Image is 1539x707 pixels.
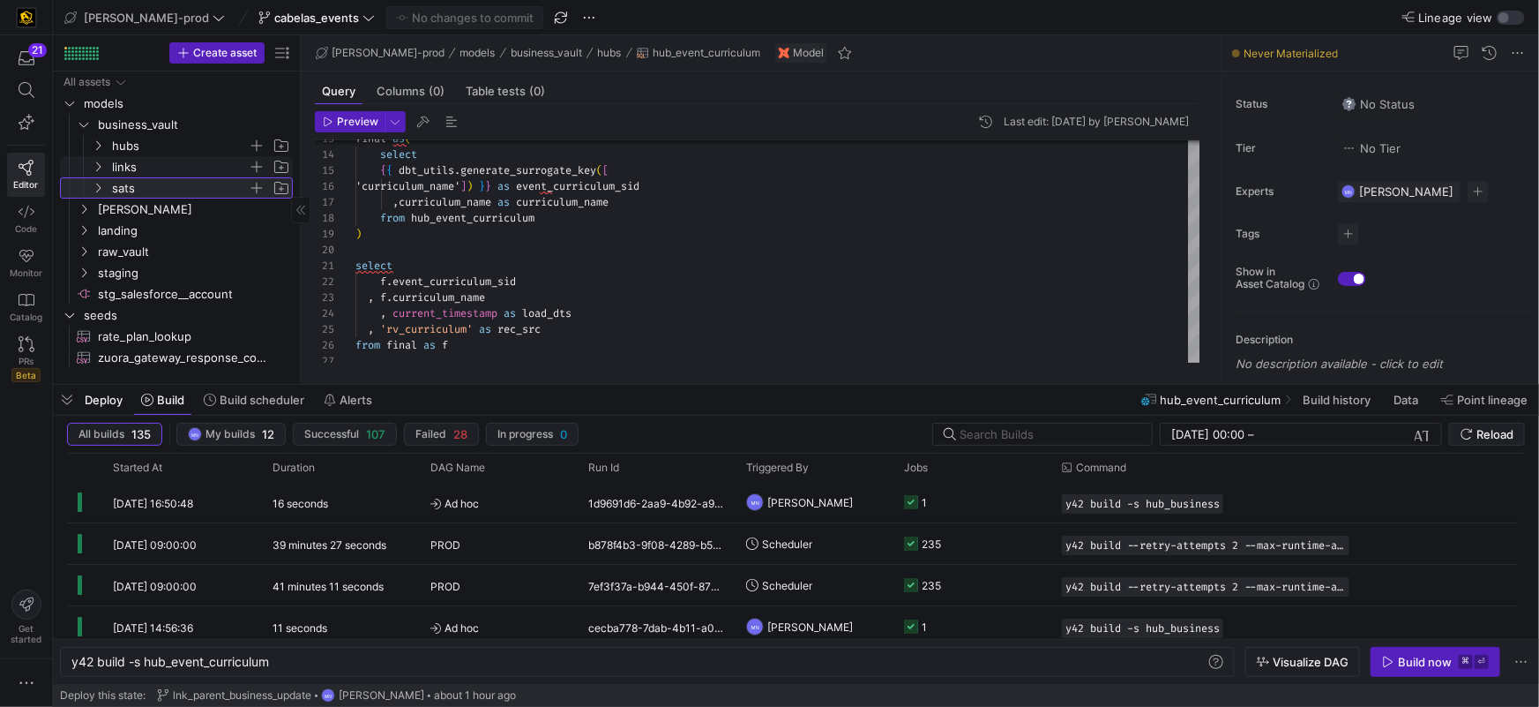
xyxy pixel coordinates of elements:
[98,115,290,135] span: business_vault
[337,116,378,128] span: Preview
[1338,93,1419,116] button: No statusNo Status
[254,6,379,29] button: cabelas_events
[273,497,328,510] y42-duration: 16 seconds
[311,42,449,64] button: [PERSON_NAME]-prod
[304,428,359,440] span: Successful
[486,423,579,446] button: In progress0
[1004,116,1189,128] div: Last edit: [DATE] by [PERSON_NAME]
[1341,184,1356,199] div: MN
[386,275,392,289] span: .
[430,483,567,524] span: Ad hoc
[355,179,460,193] span: 'curriculum_name'
[169,42,265,64] button: Create asset
[60,326,293,347] div: Press SPACE to select this row.
[60,283,293,305] div: Press SPACE to select this row.
[423,338,436,352] span: as
[767,606,853,648] span: [PERSON_NAME]
[399,195,491,209] span: curriculum_name
[578,606,736,647] div: cecba778-7dab-4b11-a066-386bfdddc97f
[746,493,764,511] div: MN
[497,179,510,193] span: as
[131,427,151,441] span: 135
[84,305,290,326] span: seeds
[1236,228,1324,240] span: Tags
[380,211,405,225] span: from
[153,684,520,707] button: lnk_parent_business_updateMN[PERSON_NAME]about 1 hour ago
[157,393,184,407] span: Build
[293,423,397,446] button: Successful107
[588,462,619,474] span: Run Id
[60,347,293,368] div: Press SPACE to select this row.
[1342,141,1356,155] img: No tier
[315,305,334,321] div: 24
[315,290,334,305] div: 23
[1065,581,1346,593] span: y42 build --retry-attempts 2 --max-runtime-all 1h
[60,689,146,702] span: Deploy this state:
[430,566,460,607] span: PROD
[7,42,45,74] button: 21
[1475,655,1489,669] kbd: ⏎
[67,606,1518,648] div: Press SPACE to select this row.
[456,42,500,64] button: models
[460,163,596,177] span: generate_surrogate_key
[922,482,927,523] div: 1
[274,11,359,25] span: cabelas_events
[430,607,567,649] span: Ad hoc
[273,462,315,474] span: Duration
[366,427,385,441] span: 107
[1386,385,1430,415] button: Data
[220,393,304,407] span: Build scheduler
[430,462,485,474] span: DAG Name
[429,86,445,97] span: (0)
[339,689,424,702] span: [PERSON_NAME]
[1459,655,1473,669] kbd: ⌘
[434,689,516,702] span: about 1 hour ago
[746,618,764,636] div: MN
[7,3,45,33] a: https://storage.googleapis.com/y42-prod-data-exchange/images/uAsz27BndGEK0hZWDFeOjoxA7jCwgK9jE472...
[602,163,609,177] span: [
[84,94,290,114] span: models
[1342,141,1401,155] span: No Tier
[1236,357,1532,371] p: No description available - click to edit
[1171,427,1244,441] input: Start datetime
[1476,427,1513,441] span: Reload
[479,322,491,336] span: as
[922,523,941,565] div: 235
[485,179,491,193] span: }
[7,285,45,329] a: Catalog
[392,275,516,289] span: event_curriculum_sid
[404,423,479,446] button: Failed28
[355,338,380,352] span: from
[7,153,45,197] a: Editor
[112,178,248,199] span: sats
[14,179,39,190] span: Editor
[273,538,386,552] y42-duration: 39 minutes 27 seconds
[479,179,485,193] span: }
[11,623,41,644] span: Get started
[415,428,446,440] span: Failed
[779,48,789,58] img: undefined
[205,428,255,440] span: My builds
[504,306,516,320] span: as
[793,47,824,59] span: Model
[60,114,293,135] div: Press SPACE to select this row.
[466,86,545,97] span: Table tests
[173,689,311,702] span: lnk_parent_business_update
[1244,47,1338,60] span: Never Materialized
[762,565,812,606] span: Scheduler
[368,290,374,305] span: ,
[340,393,372,407] span: Alerts
[746,462,809,474] span: Triggered By
[598,47,622,59] span: hubs
[430,524,460,566] span: PROD
[315,210,334,226] div: 18
[113,462,162,474] span: Started At
[60,156,293,177] div: Press SPACE to select this row.
[1245,647,1360,677] button: Visualize DAG
[322,86,355,97] span: Query
[1418,11,1493,25] span: Lineage view
[380,163,386,177] span: {
[28,43,47,57] div: 21
[98,199,290,220] span: [PERSON_NAME]
[596,163,602,177] span: (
